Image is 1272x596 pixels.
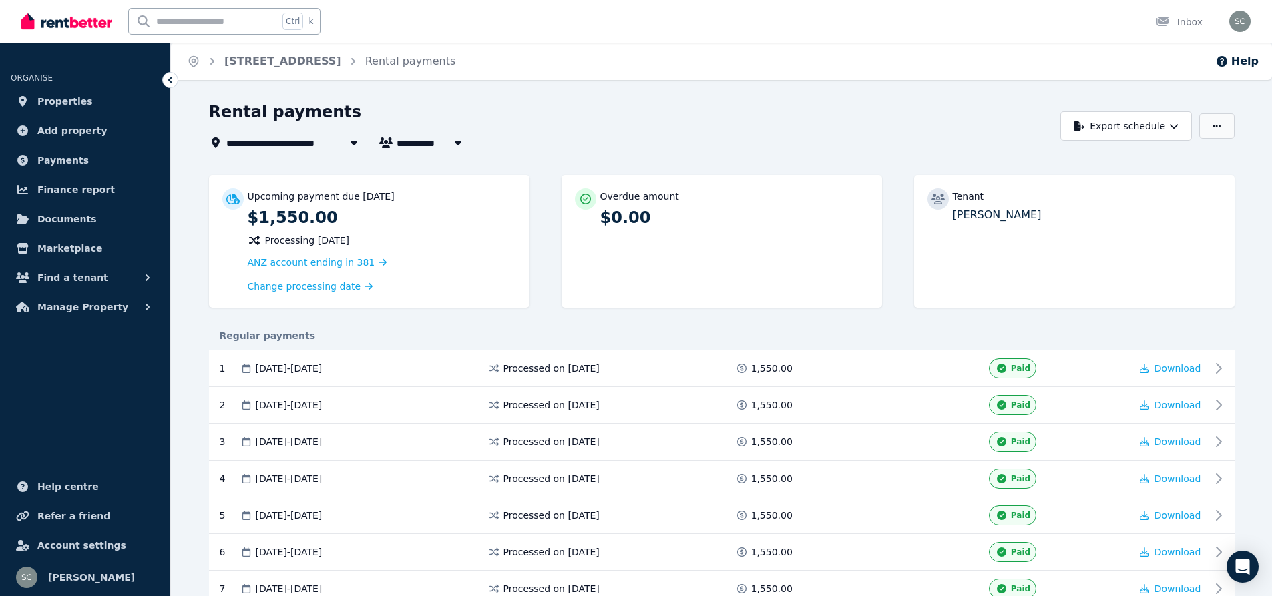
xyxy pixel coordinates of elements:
span: [DATE] - [DATE] [256,545,323,559]
a: Properties [11,88,160,115]
span: 1,550.00 [751,362,793,375]
button: Manage Property [11,294,160,320]
span: Processed on [DATE] [503,545,600,559]
div: 5 [220,505,240,525]
span: Find a tenant [37,270,108,286]
a: Add property [11,117,160,144]
span: Paid [1011,400,1030,410]
div: 4 [220,469,240,489]
span: Account settings [37,537,126,553]
div: Open Intercom Messenger [1227,551,1259,583]
div: 2 [220,395,240,415]
p: $0.00 [600,207,869,228]
p: [PERSON_NAME] [953,207,1221,223]
span: Paid [1011,473,1030,484]
span: ANZ account ending in 381 [248,257,375,268]
button: Download [1140,398,1201,412]
a: Account settings [11,532,160,559]
button: Export schedule [1060,111,1192,141]
span: Paid [1011,436,1030,447]
span: 1,550.00 [751,545,793,559]
a: Payments [11,147,160,174]
span: Manage Property [37,299,128,315]
span: Change processing date [248,280,361,293]
span: Download [1154,400,1201,410]
span: Download [1154,510,1201,521]
span: [PERSON_NAME] [48,569,135,585]
span: 1,550.00 [751,398,793,412]
span: 1,550.00 [751,509,793,522]
button: Download [1140,362,1201,375]
span: Processed on [DATE] [503,582,600,595]
div: 1 [220,358,240,378]
img: Samantha Chilcott [16,567,37,588]
span: [DATE] - [DATE] [256,398,323,412]
a: Documents [11,206,160,232]
button: Find a tenant [11,264,160,291]
span: Download [1154,583,1201,594]
span: Processed on [DATE] [503,472,600,485]
a: Refer a friend [11,503,160,529]
span: Processed on [DATE] [503,398,600,412]
a: Finance report [11,176,160,203]
span: [DATE] - [DATE] [256,362,323,375]
span: Payments [37,152,89,168]
a: Help centre [11,473,160,500]
span: 1,550.00 [751,582,793,595]
a: Marketplace [11,235,160,262]
a: Change processing date [248,280,373,293]
span: Download [1154,547,1201,557]
span: ORGANISE [11,73,53,83]
button: Download [1140,472,1201,485]
nav: Breadcrumb [171,43,471,80]
span: [DATE] - [DATE] [256,509,323,522]
button: Download [1140,509,1201,522]
img: RentBetter [21,11,112,31]
a: [STREET_ADDRESS] [224,55,341,67]
span: 1,550.00 [751,472,793,485]
span: Paid [1011,363,1030,374]
button: Help [1215,53,1259,69]
span: k [308,16,313,27]
span: Paid [1011,547,1030,557]
span: Help centre [37,479,99,495]
p: Tenant [953,190,984,203]
span: Download [1154,363,1201,374]
span: Documents [37,211,97,227]
span: Ctrl [282,13,303,30]
img: Samantha Chilcott [1229,11,1251,32]
span: Marketplace [37,240,102,256]
button: Download [1140,435,1201,449]
button: Download [1140,582,1201,595]
p: Upcoming payment due [DATE] [248,190,395,203]
span: Processing [DATE] [265,234,350,247]
span: Processed on [DATE] [503,435,600,449]
span: [DATE] - [DATE] [256,582,323,595]
div: Inbox [1156,15,1203,29]
span: Download [1154,473,1201,484]
span: Finance report [37,182,115,198]
span: 1,550.00 [751,435,793,449]
div: 6 [220,542,240,562]
span: Properties [37,93,93,109]
span: Download [1154,436,1201,447]
span: [DATE] - [DATE] [256,435,323,449]
div: 3 [220,432,240,452]
h1: Rental payments [209,101,362,123]
span: Refer a friend [37,508,110,524]
a: Rental payments [365,55,456,67]
p: Overdue amount [600,190,679,203]
button: Download [1140,545,1201,559]
div: Regular payments [209,329,1235,342]
span: Paid [1011,510,1030,521]
span: [DATE] - [DATE] [256,472,323,485]
span: Processed on [DATE] [503,509,600,522]
p: $1,550.00 [248,207,516,228]
span: Processed on [DATE] [503,362,600,375]
span: Paid [1011,583,1030,594]
span: Add property [37,123,108,139]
